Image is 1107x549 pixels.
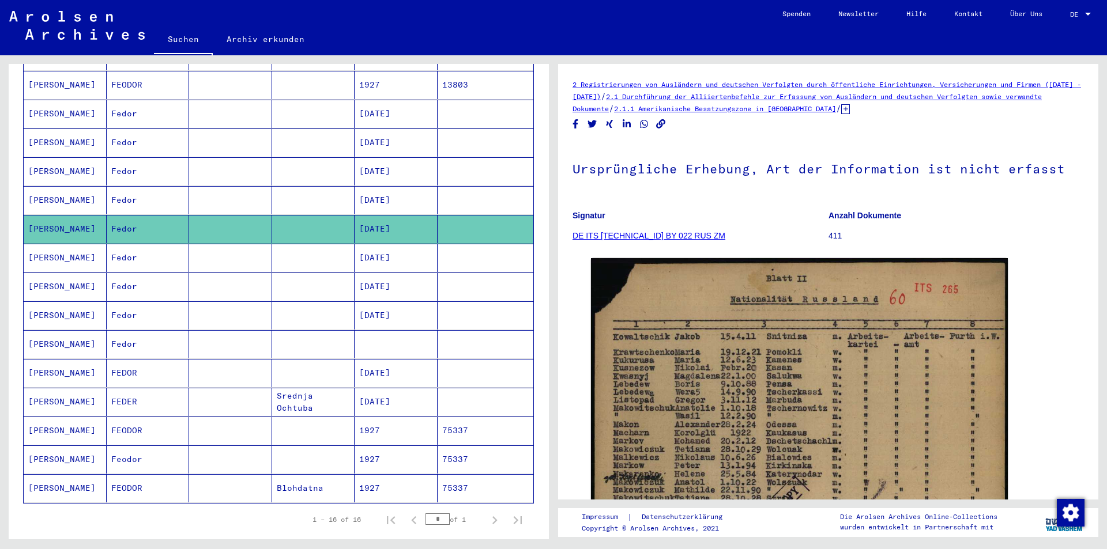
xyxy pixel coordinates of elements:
[621,117,633,131] button: Share on LinkedIn
[312,514,361,525] div: 1 – 16 of 16
[836,103,841,113] span: /
[24,330,107,358] mat-cell: [PERSON_NAME]
[24,100,107,128] mat-cell: [PERSON_NAME]
[438,445,534,474] mat-cell: 75337
[379,508,402,531] button: First page
[355,71,438,99] mat-cell: 1927
[829,230,1084,242] p: 411
[573,92,1042,113] a: 2.1 Durchführung der Alliiertenbefehle zur Erfassung von Ausländern und deutschen Verfolgten sowi...
[24,71,107,99] mat-cell: [PERSON_NAME]
[438,71,534,99] mat-cell: 13803
[638,117,650,131] button: Share on WhatsApp
[24,417,107,445] mat-cell: [PERSON_NAME]
[614,104,836,113] a: 2.1.1 Amerikanische Besatzungszone in [GEOGRAPHIC_DATA]
[355,186,438,214] mat-cell: [DATE]
[355,445,438,474] mat-cell: 1927
[355,301,438,330] mat-cell: [DATE]
[1070,10,1083,18] span: DE
[24,445,107,474] mat-cell: [PERSON_NAME]
[154,25,213,55] a: Suchen
[573,142,1084,193] h1: Ursprüngliche Erhebung, Art der Information ist nicht erfasst
[426,514,483,525] div: of 1
[24,215,107,243] mat-cell: [PERSON_NAME]
[107,157,190,185] mat-cell: Fedor
[355,128,438,157] mat-cell: [DATE]
[24,359,107,387] mat-cell: [PERSON_NAME]
[840,512,997,522] p: Die Arolsen Archives Online-Collections
[24,128,107,157] mat-cell: [PERSON_NAME]
[107,301,190,330] mat-cell: Fedor
[355,272,438,301] mat-cell: [DATE]
[604,117,616,131] button: Share on Xing
[355,157,438,185] mat-cell: [DATE]
[107,474,190,502] mat-cell: FEODOR
[601,91,606,101] span: /
[107,186,190,214] mat-cell: Fedor
[107,417,190,445] mat-cell: FEODOR
[355,215,438,243] mat-cell: [DATE]
[355,474,438,502] mat-cell: 1927
[24,157,107,185] mat-cell: [PERSON_NAME]
[9,11,145,40] img: Arolsen_neg.svg
[582,523,736,533] p: Copyright © Arolsen Archives, 2021
[272,474,355,502] mat-cell: Blohdatna
[573,80,1081,101] a: 2 Registrierungen von Ausländern und deutschen Verfolgten durch öffentliche Einrichtungen, Versic...
[107,445,190,474] mat-cell: Feodor
[355,244,438,272] mat-cell: [DATE]
[438,474,534,502] mat-cell: 75337
[483,508,506,531] button: Next page
[582,511,627,523] a: Impressum
[573,231,725,240] a: DE ITS [TECHNICAL_ID] BY 022 RUS ZM
[438,417,534,445] mat-cell: 75337
[632,511,736,523] a: Datenschutzerklärung
[24,301,107,330] mat-cell: [PERSON_NAME]
[1056,498,1084,526] div: Zustimmung ändern
[355,359,438,387] mat-cell: [DATE]
[272,388,355,416] mat-cell: Srednja Ochtuba
[107,272,190,301] mat-cell: Fedor
[840,522,997,532] p: wurden entwickelt in Partnerschaft mit
[24,388,107,416] mat-cell: [PERSON_NAME]
[107,388,190,416] mat-cell: FEDER
[829,211,901,220] b: Anzahl Dokumente
[355,100,438,128] mat-cell: [DATE]
[609,103,614,113] span: /
[506,508,529,531] button: Last page
[24,474,107,502] mat-cell: [PERSON_NAME]
[582,511,736,523] div: |
[107,359,190,387] mat-cell: FEDOR
[107,244,190,272] mat-cell: Fedor
[573,211,605,220] b: Signatur
[1043,508,1086,536] img: yv_logo.png
[24,186,107,214] mat-cell: [PERSON_NAME]
[107,128,190,157] mat-cell: Fedor
[570,117,582,131] button: Share on Facebook
[24,272,107,301] mat-cell: [PERSON_NAME]
[586,117,598,131] button: Share on Twitter
[24,244,107,272] mat-cell: [PERSON_NAME]
[355,388,438,416] mat-cell: [DATE]
[402,508,426,531] button: Previous page
[107,330,190,358] mat-cell: Fedor
[355,417,438,445] mat-cell: 1927
[1057,499,1085,527] img: Zustimmung ändern
[107,215,190,243] mat-cell: Fedor
[107,100,190,128] mat-cell: Fedor
[107,71,190,99] mat-cell: FEODOR
[213,25,318,53] a: Archiv erkunden
[655,117,667,131] button: Copy link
